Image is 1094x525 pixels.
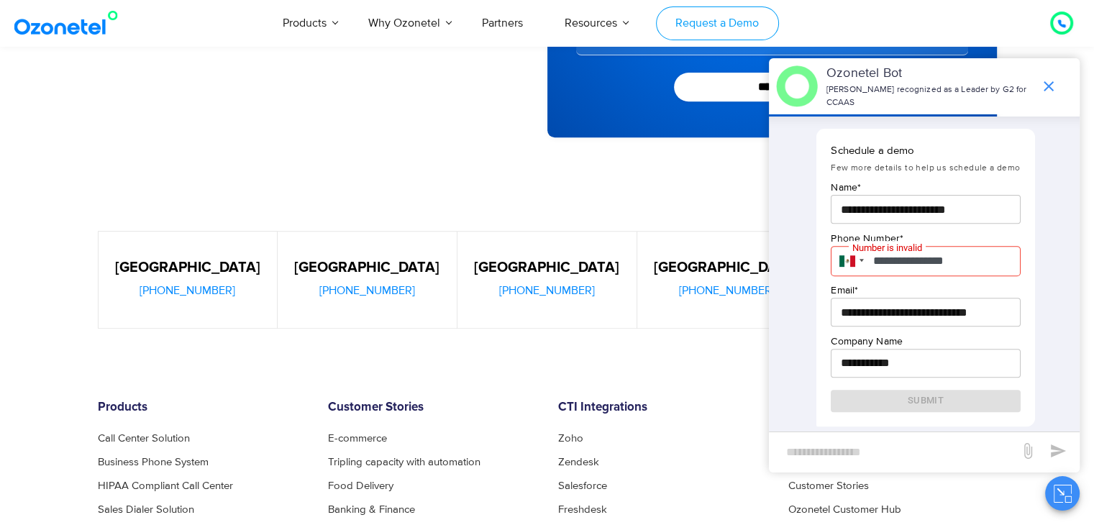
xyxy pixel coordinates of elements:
a: Request a Demo [656,6,779,40]
img: header [776,65,818,107]
a: Business Phone System [98,457,209,467]
a: [PHONE_NUMBER] [319,285,415,296]
p: Phone Number * [831,231,1020,246]
a: Freshdesk [558,504,607,515]
a: Banking & Finance [328,504,415,515]
a: Food Delivery [328,480,393,491]
a: [PHONE_NUMBER] [679,285,775,296]
div: Mexico: + 52 [831,246,868,276]
a: [PHONE_NUMBER] [140,285,235,296]
p: [PERSON_NAME] recognized as a Leader by G2 for CCAAS [826,83,1033,109]
h5: [GEOGRAPHIC_DATA] [113,260,263,275]
a: Ozonetel Customer Hub [788,504,901,515]
a: Salesforce [558,480,607,491]
a: Call Center Solution [98,433,190,444]
div: Number is invalid [849,241,926,255]
p: Name * [831,180,1020,195]
h5: [GEOGRAPHIC_DATA] [472,260,622,275]
p: Schedule a demo [831,143,1020,160]
a: E-commerce [328,433,387,444]
div: new-msg-input [776,439,1012,465]
a: Sales Dialer Solution [98,504,194,515]
a: Zoho [558,433,583,444]
span: end chat or minimize [1034,72,1063,101]
p: Company Name [831,334,1020,349]
a: Zendesk [558,457,599,467]
span: Few more details to help us schedule a demo [831,163,1020,173]
p: Email * [831,283,1020,298]
a: HIPAA Compliant Call Center [98,480,233,491]
h6: CTI Integrations [558,401,767,415]
a: Tripling capacity with automation [328,457,480,467]
h6: Customer Stories [328,401,537,415]
h5: [GEOGRAPHIC_DATA] [292,260,442,275]
a: [PHONE_NUMBER] [499,285,595,296]
h5: [GEOGRAPHIC_DATA] [652,260,802,275]
button: Close chat [1045,476,1080,511]
p: Ozonetel Bot [826,64,1033,83]
h6: Products [98,401,306,415]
